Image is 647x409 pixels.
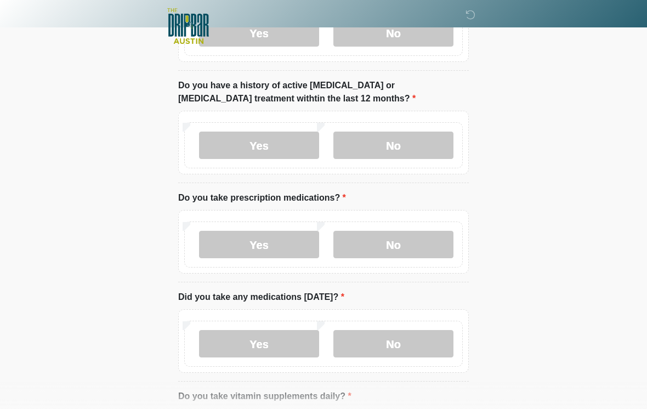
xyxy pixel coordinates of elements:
[178,291,344,304] label: Did you take any medications [DATE]?
[167,8,209,44] img: The DRIPBaR - Austin The Domain Logo
[333,231,453,258] label: No
[199,132,319,159] label: Yes
[178,79,469,105] label: Do you have a history of active [MEDICAL_DATA] or [MEDICAL_DATA] treatment withtin the last 12 mo...
[199,330,319,357] label: Yes
[178,390,351,403] label: Do you take vitamin supplements daily?
[199,231,319,258] label: Yes
[178,191,346,204] label: Do you take prescription medications?
[333,330,453,357] label: No
[333,132,453,159] label: No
